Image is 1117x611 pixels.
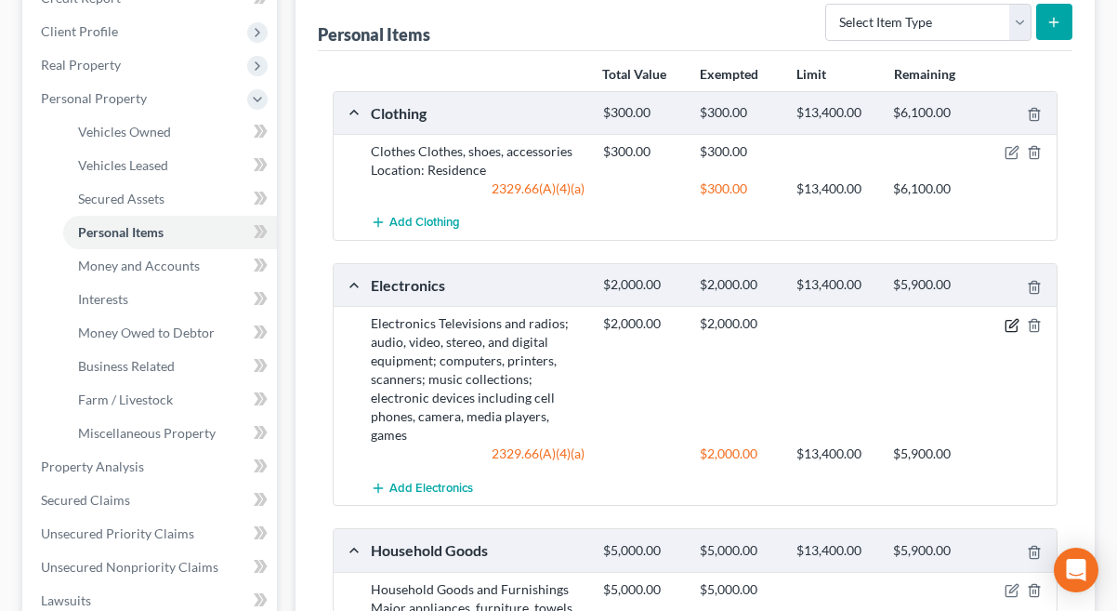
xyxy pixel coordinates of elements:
a: Interests [63,283,277,316]
span: Secured Claims [41,492,130,508]
div: $300.00 [594,104,690,122]
div: 2329.66(A)(4)(a) [361,445,594,463]
a: Money Owed to Debtor [63,316,277,350]
div: $13,400.00 [787,104,884,122]
span: Client Profile [41,23,118,39]
strong: Total Value [602,66,666,82]
div: $300.00 [690,179,787,198]
span: Interests [78,291,128,307]
a: Unsecured Priority Claims [26,517,277,551]
div: $300.00 [594,142,690,161]
strong: Remaining [894,66,955,82]
div: $5,000.00 [690,542,787,560]
div: $6,100.00 [884,179,980,198]
span: Business Related [78,358,175,374]
button: Add Electronics [371,471,473,505]
div: $5,900.00 [884,542,980,560]
strong: Exempted [700,66,758,82]
div: $2,000.00 [690,276,787,294]
div: $5,900.00 [884,276,980,294]
button: Add Clothing [371,206,460,240]
div: $5,000.00 [594,580,690,599]
div: 2329.66(A)(4)(a) [361,179,594,198]
div: $2,000.00 [690,314,787,333]
div: $2,000.00 [594,276,690,294]
a: Business Related [63,350,277,383]
div: Clothes Clothes, shoes, accessories Location: Residence [361,142,594,179]
div: Open Intercom Messenger [1054,548,1098,592]
span: Add Clothing [389,216,460,231]
strong: Limit [796,66,826,82]
span: Unsecured Nonpriority Claims [41,559,218,575]
span: Unsecured Priority Claims [41,525,194,541]
span: Miscellaneous Property [78,425,216,441]
div: $5,000.00 [594,542,690,560]
span: Farm / Livestock [78,392,173,407]
div: $5,000.00 [690,580,787,599]
a: Miscellaneous Property [63,417,277,450]
div: $300.00 [690,104,787,122]
span: Real Property [41,57,121,73]
span: Money and Accounts [78,258,200,273]
div: $300.00 [690,142,787,161]
div: $13,400.00 [787,445,884,463]
div: Electronics Televisions and radios; audio, video, stereo, and digital equipment; computers, print... [361,314,594,445]
div: Electronics [361,275,594,295]
div: $13,400.00 [787,542,884,560]
div: Personal Items [318,23,430,46]
a: Vehicles Leased [63,149,277,182]
div: $2,000.00 [690,445,787,463]
div: Clothing [361,103,594,123]
a: Vehicles Owned [63,115,277,149]
span: Add Electronics [389,481,473,496]
div: $2,000.00 [594,314,690,333]
span: Money Owed to Debtor [78,325,215,340]
a: Secured Claims [26,484,277,517]
div: $5,900.00 [884,445,980,463]
span: Vehicles Leased [78,157,168,173]
span: Property Analysis [41,458,144,474]
div: $6,100.00 [884,104,980,122]
span: Personal Items [78,224,164,240]
div: $13,400.00 [787,179,884,198]
a: Money and Accounts [63,249,277,283]
span: Secured Assets [78,191,164,206]
a: Farm / Livestock [63,383,277,417]
a: Property Analysis [26,450,277,484]
span: Personal Property [41,90,147,106]
a: Secured Assets [63,182,277,216]
a: Personal Items [63,216,277,249]
div: Household Goods [361,540,594,560]
span: Vehicles Owned [78,124,171,139]
a: Unsecured Nonpriority Claims [26,551,277,584]
span: Lawsuits [41,592,91,608]
div: $13,400.00 [787,276,884,294]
